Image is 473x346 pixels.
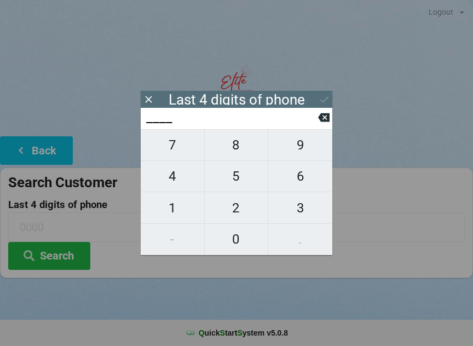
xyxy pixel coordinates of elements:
button: 3 [268,192,332,223]
button: 7 [141,129,205,161]
div: Last 4 digits of phone [169,94,305,105]
button: 0 [205,224,269,255]
button: 2 [205,192,269,223]
span: 1 [141,197,204,220]
button: 4 [141,161,205,192]
span: 9 [268,134,332,157]
button: 6 [268,161,332,192]
span: 4 [141,165,204,188]
button: 1 [141,192,205,223]
button: 8 [205,129,269,161]
span: 2 [205,197,268,220]
button: 9 [268,129,332,161]
span: 8 [205,134,268,157]
span: 6 [268,165,332,188]
span: 0 [205,228,268,251]
span: 3 [268,197,332,220]
button: 5 [205,161,269,192]
span: 5 [205,165,268,188]
span: 7 [141,134,204,157]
